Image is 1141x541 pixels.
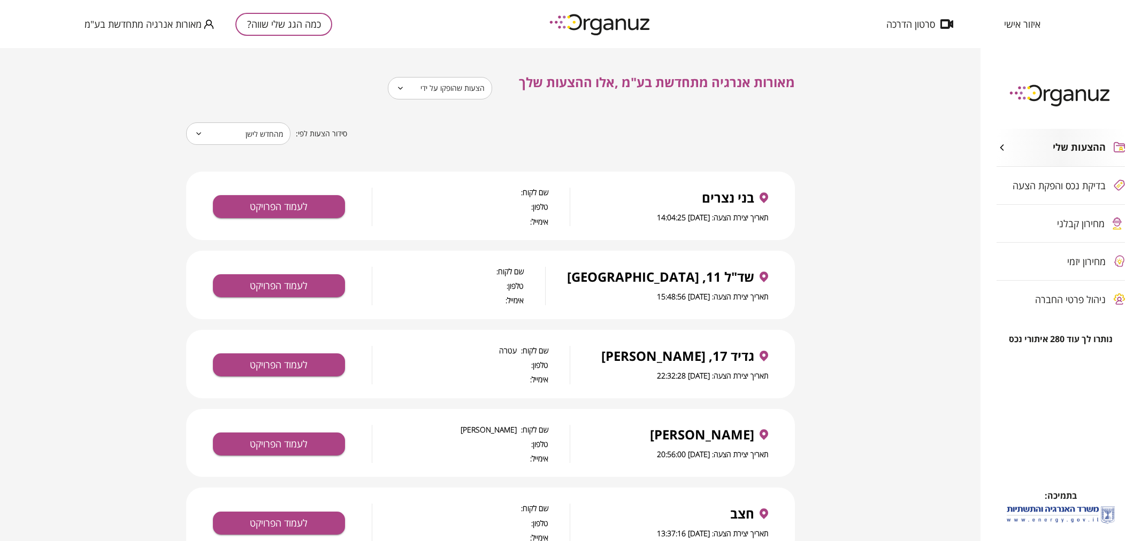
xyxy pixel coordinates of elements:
span: טלפון: [372,360,549,369]
span: שם לקוח: עטרה [372,346,549,355]
span: אימייל: [372,296,524,305]
span: בדיקת נכס והפקת הצעה [1013,180,1106,191]
button: כמה הגג שלי שווה? [235,13,332,36]
span: שד"ל 11, [GEOGRAPHIC_DATA] [567,269,754,284]
span: [PERSON_NAME] [650,427,754,442]
button: איזור אישי [988,19,1056,29]
span: תאריך יצירת הצעה: [DATE] 20:56:00 [657,449,768,459]
span: טלפון: [372,519,549,528]
img: logo [542,10,660,39]
img: logo [1002,80,1120,110]
span: שם לקוח: [372,188,549,197]
span: טלפון: [372,202,549,211]
span: נותרו לך עוד 280 איתורי נכס [1009,334,1113,344]
span: אימייל: [372,217,549,226]
button: לעמוד הפרויקט [213,274,345,297]
span: אימייל: [372,454,549,463]
span: מאורות אנרגיה מתחדשת בע"מ [85,19,202,29]
span: אימייל: [372,375,549,384]
div: מהחדש לישן [186,119,290,149]
button: לעמוד הפרויקט [213,353,345,376]
span: סידור הצעות לפי: [296,129,347,139]
button: לעמוד הפרויקט [213,512,345,535]
span: סרטון הדרכה [886,19,935,29]
span: בני נצרים [702,190,754,205]
span: תאריך יצירת הצעה: [DATE] 13:37:16 [657,528,768,538]
div: הצעות שהופקו על ידי [388,73,492,103]
span: תאריך יצירת הצעה: [DATE] 15:48:56 [657,291,768,302]
button: לעמוד הפרויקט [213,432,345,455]
span: ההצעות שלי [1053,142,1106,153]
button: מאורות אנרגיה מתחדשת בע"מ [85,18,214,31]
span: שם לקוח: [PERSON_NAME] [372,425,549,434]
img: לוגו משרד האנרגיה [1005,502,1117,527]
span: איזור אישי [1004,19,1040,29]
button: ניהול פרטי החברה [997,281,1125,318]
span: שם לקוח: [372,504,549,513]
button: מחירון יזמי [997,243,1125,280]
button: מחירון קבלני [997,205,1125,242]
span: תאריך יצירת הצעה: [DATE] 14:04:25 [657,212,768,222]
span: בתמיכה: [1045,490,1077,501]
span: ניהול פרטי החברה [1035,294,1106,305]
span: תאריך יצירת הצעה: [DATE] 22:32:28 [657,370,768,381]
span: טלפון: [372,281,524,290]
button: לעמוד הפרויקט [213,195,345,218]
button: ההצעות שלי [997,129,1125,166]
span: מחירון יזמי [1067,256,1106,267]
span: טלפון: [372,439,549,449]
span: מאורות אנרגיה מתחדשת בע"מ ,אלו ההצעות שלך [519,73,795,91]
span: מחירון קבלני [1057,218,1105,229]
button: סרטון הדרכה [870,19,969,29]
span: שם לקוח: [372,267,524,276]
button: בדיקת נכס והפקת הצעה [997,167,1125,204]
span: חצב [730,506,754,521]
span: גדיד 17, [PERSON_NAME] [601,349,754,364]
